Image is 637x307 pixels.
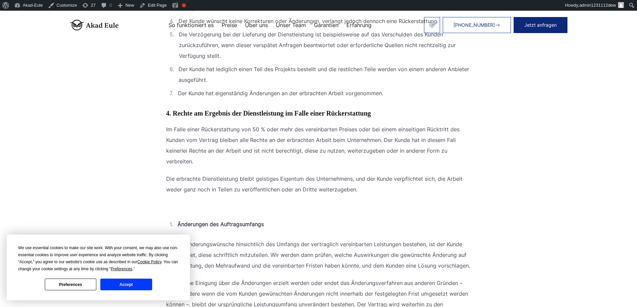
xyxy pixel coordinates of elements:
b: Änderungen des Auftragsumfangs [178,219,264,229]
span: Die erbrachte Dienstleistung bleibt geistiges Eigentum des Unternehmens, und der Kunde verpflicht... [166,175,462,193]
img: email [429,22,435,28]
button: Jetzt anfragen [514,17,567,33]
button: Preferences [45,279,96,290]
a: Garantien [314,22,338,28]
div: Cookie Consent Prompt [7,235,190,300]
span: Preferences [111,267,132,271]
a: Über uns [245,22,268,28]
a: So funktioniert es [169,22,214,28]
img: logo [70,20,119,30]
span: admin1231112dew [579,3,616,8]
span: Der Kunde hat eigenständig Änderungen an der erbrachten Arbeit vorgenommen. [178,88,383,99]
a: Unser Team [276,22,306,28]
span: Im Falle einer Rückerstattung von 50 % oder mehr des vereinbarten Preises oder bei einem einseiti... [166,126,459,165]
a: Preise [222,22,237,28]
span: Sollten Änderungswünsche hinsichtlich des Umfangs der vertraglich vereinbarten Leistungen bestehe... [166,241,470,269]
button: Accept [100,279,152,290]
a: [PHONE_NUMBER] [443,17,511,33]
div: Focus keyphrase not set [182,3,186,7]
span: Cookie Policy [137,260,162,264]
b: 4. Rechte am Ergebnis der Dienstleistung im Falle einer Rückerstattung [166,110,371,117]
span: [PHONE_NUMBER] [453,22,495,28]
div: We use essential cookies to make our site work. With your consent, we may also use non-essential ... [18,245,179,273]
span: Der Kunde hat lediglich einen Teil des Projekts bestellt und die restlichen Teile werden von eine... [179,64,471,85]
a: Erfahrung [346,22,371,28]
span: Die Verzögerung bei der Lieferung der Dienstleistung ist beispielsweise auf das Verschulden des K... [179,29,471,61]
